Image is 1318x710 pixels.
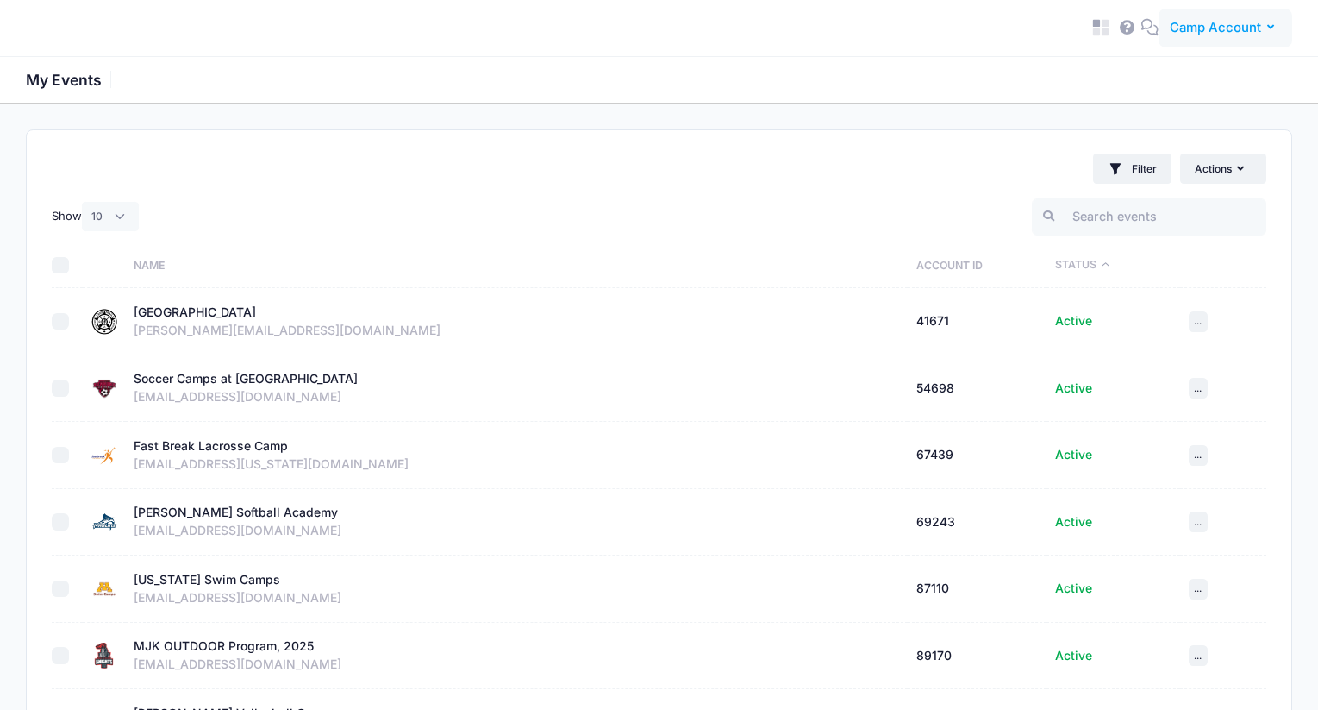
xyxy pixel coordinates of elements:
[1189,311,1208,332] button: ...
[1055,647,1172,665] div: Active
[91,576,117,602] img: Minnesota Swim Camps
[134,437,288,456] div: Fast Break Lacrosse Camp
[908,242,1046,288] th: Account ID: activate to sort column ascending
[1032,198,1266,236] input: Search events
[91,443,117,468] img: Fast Break Lacrosse Camp
[1189,378,1208,399] button: ...
[1189,579,1208,600] button: ...
[134,638,314,656] div: MJK OUTDOOR Program, 2025
[1194,650,1202,662] span: ...
[1046,242,1180,288] th: Status
[26,71,116,89] h1: My Events
[134,456,899,474] div: [EMAIL_ADDRESS][US_STATE][DOMAIN_NAME]
[1189,512,1208,532] button: ...
[134,589,899,607] div: [EMAIL_ADDRESS][DOMAIN_NAME]
[91,309,117,335] img: Laketrails Base Camp
[134,388,899,406] div: [EMAIL_ADDRESS][DOMAIN_NAME]
[1194,449,1202,461] span: ...
[134,322,899,340] div: [PERSON_NAME][EMAIL_ADDRESS][DOMAIN_NAME]
[1189,445,1208,466] button: ...
[134,656,899,674] div: [EMAIL_ADDRESS][DOMAIN_NAME]
[134,304,256,322] div: [GEOGRAPHIC_DATA]
[1194,516,1202,528] span: ...
[91,375,117,401] img: Soccer Camps at Roanoke College
[1194,315,1202,327] span: ...
[82,202,139,231] select: Show
[908,288,1046,355] td: 41671
[134,370,358,388] div: Soccer Camps at [GEOGRAPHIC_DATA]
[1189,645,1208,666] button: ...
[1159,9,1292,48] button: Camp Account
[52,202,139,231] label: Show
[1194,382,1202,394] span: ...
[1055,513,1172,531] div: Active
[1194,582,1202,594] span: ...
[134,571,280,589] div: [US_STATE] Swim Camps
[1055,312,1172,330] div: Active
[1180,154,1266,183] button: Actions
[1170,18,1261,37] span: Camp Account
[1055,446,1172,464] div: Active
[126,242,909,288] th: Name: activate to sort column ascending
[134,504,338,522] div: [PERSON_NAME] Softball Academy
[908,489,1046,556] td: 69243
[1055,580,1172,598] div: Active
[1093,154,1171,184] button: Filter
[908,422,1046,489] td: 67439
[134,522,899,540] div: [EMAIL_ADDRESS][DOMAIN_NAME]
[91,509,117,535] img: Marlin Softball Academy
[908,355,1046,423] td: 54698
[1055,380,1172,398] div: Active
[91,643,117,669] img: MJK OUTDOOR Program, 2025
[908,623,1046,690] td: 89170
[908,556,1046,623] td: 87110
